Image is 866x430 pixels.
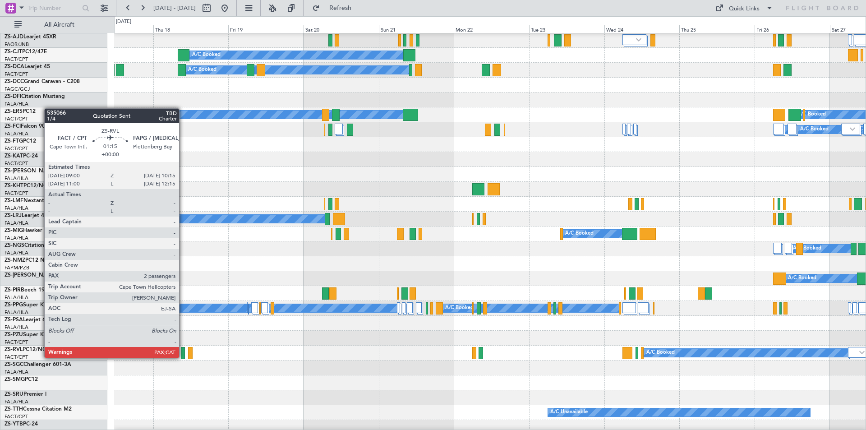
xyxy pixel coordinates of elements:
[5,64,24,69] span: ZS-DCA
[604,25,680,33] div: Wed 24
[28,1,79,15] input: Trip Number
[5,109,23,114] span: ZS-ERS
[5,377,38,382] a: ZS-SMGPC12
[5,220,28,227] a: FALA/HLA
[192,48,221,62] div: A/C Booked
[304,25,379,33] div: Sat 20
[5,86,30,92] a: FAGC/GCJ
[5,213,47,218] a: ZS-LRJLearjet 45
[679,25,755,33] div: Thu 25
[5,130,28,137] a: FALA/HLA
[188,63,216,77] div: A/C Booked
[445,301,474,315] div: A/C Booked
[5,139,36,144] a: ZS-FTGPC12
[5,362,23,367] span: ZS-SGC
[5,407,72,412] a: ZS-TTHCessna Citation M2
[5,302,23,308] span: ZS-PPG
[5,168,57,174] span: ZS-[PERSON_NAME]
[5,183,47,189] a: ZS-KHTPC12/NG
[5,258,52,263] a: ZS-NMZPC12 NGX
[5,79,24,84] span: ZS-DCC
[5,116,28,122] a: FACT/CPT
[116,18,131,26] div: [DATE]
[5,369,28,375] a: FALA/HLA
[5,228,23,233] span: ZS-MIG
[5,407,23,412] span: ZS-TTH
[755,25,830,33] div: Fri 26
[5,109,36,114] a: ZS-ERSPC12
[5,49,22,55] span: ZS-CJT
[5,228,60,233] a: ZS-MIGHawker 900XP
[793,242,821,255] div: A/C Booked
[5,190,28,197] a: FACT/CPT
[5,332,73,338] a: ZS-PZUSuper King Air 200
[5,243,59,248] a: ZS-NGSCitation Ultra
[5,34,23,40] span: ZS-AJD
[5,421,38,427] a: ZS-YTBPC-24
[5,71,28,78] a: FACT/CPT
[5,258,25,263] span: ZS-NMZ
[5,198,23,203] span: ZS-LMF
[5,235,28,241] a: FALA/HLA
[10,18,98,32] button: All Aircraft
[711,1,778,15] button: Quick Links
[228,25,304,33] div: Fri 19
[5,153,23,159] span: ZS-KAT
[636,38,641,42] img: arrow-gray.svg
[5,64,50,69] a: ZS-DCALearjet 45
[5,175,28,182] a: FALA/HLA
[565,227,594,240] div: A/C Booked
[5,101,28,107] a: FALA/HLA
[5,309,28,316] a: FALA/HLA
[529,25,604,33] div: Tue 23
[5,34,56,40] a: ZS-AJDLearjet 45XR
[5,273,81,278] a: ZS-[PERSON_NAME]CL601-3R
[78,25,153,33] div: Wed 17
[5,294,28,301] a: FALA/HLA
[5,377,25,382] span: ZS-SMG
[800,123,829,136] div: A/C Booked
[5,160,28,167] a: FACT/CPT
[5,287,55,293] a: ZS-PIRBeech 1900D
[729,5,760,14] div: Quick Links
[5,49,47,55] a: ZS-CJTPC12/47E
[5,124,55,129] a: ZS-FCIFalcon 900EX
[5,139,23,144] span: ZS-FTG
[5,287,21,293] span: ZS-PIR
[5,421,23,427] span: ZS-YTB
[5,413,28,420] a: FACT/CPT
[5,56,28,63] a: FACT/CPT
[5,198,64,203] a: ZS-LMFNextant 400XTi
[379,25,454,33] div: Sun 21
[454,25,529,33] div: Mon 22
[850,127,855,131] img: arrow-gray.svg
[5,392,46,397] a: ZS-SRUPremier I
[550,406,588,419] div: A/C Unavailable
[5,213,22,218] span: ZS-LRJ
[5,347,46,352] a: ZS-RVLPC12/NG
[5,392,23,397] span: ZS-SRU
[5,317,49,323] a: ZS-PSALearjet 60
[5,362,71,367] a: ZS-SGCChallenger 601-3A
[5,339,28,346] a: FACT/CPT
[5,183,23,189] span: ZS-KHT
[5,317,23,323] span: ZS-PSA
[5,398,28,405] a: FALA/HLA
[5,302,73,308] a: ZS-PPGSuper King Air 200
[646,346,675,360] div: A/C Booked
[308,1,362,15] button: Refresh
[797,108,826,121] div: A/C Booked
[5,124,21,129] span: ZS-FCI
[5,153,38,159] a: ZS-KATPC-24
[5,79,80,84] a: ZS-DCCGrand Caravan - C208
[5,324,28,331] a: FALA/HLA
[5,94,21,99] span: ZS-DFI
[5,168,96,174] a: ZS-[PERSON_NAME]Challenger 604
[5,273,57,278] span: ZS-[PERSON_NAME]
[153,4,196,12] span: [DATE] - [DATE]
[5,264,29,271] a: FAPM/PZB
[5,205,28,212] a: FALA/HLA
[23,22,95,28] span: All Aircraft
[5,41,29,48] a: FAOR/JNB
[153,25,229,33] div: Thu 18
